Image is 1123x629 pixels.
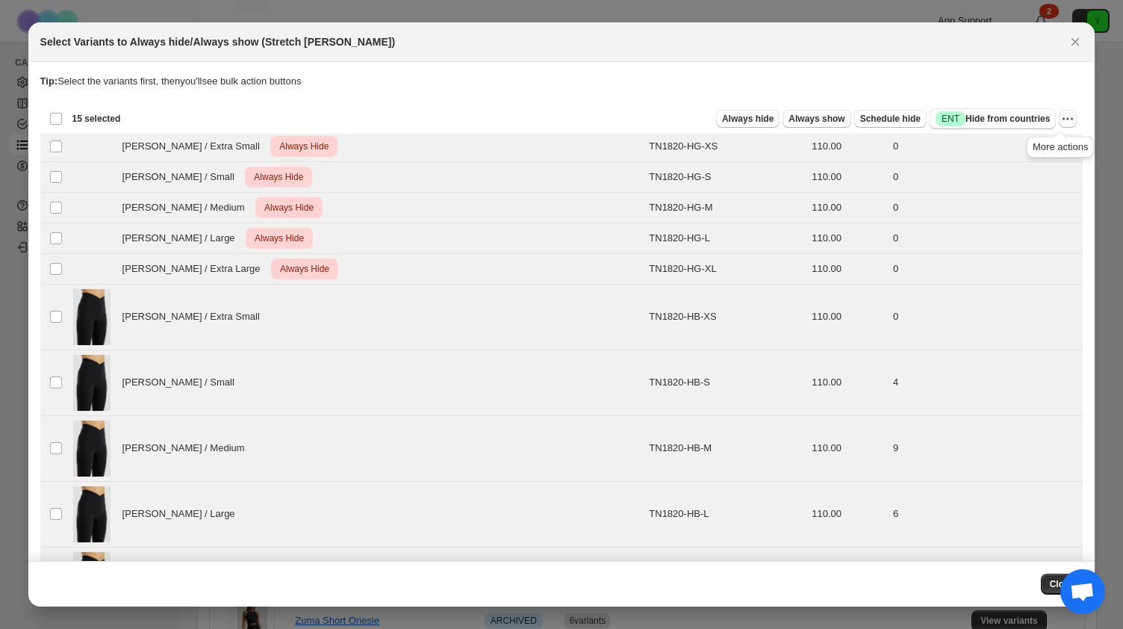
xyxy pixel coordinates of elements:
td: 6 [889,481,1083,547]
td: 4 [889,350,1083,415]
td: 0 [889,131,1083,162]
td: 110.00 [807,162,889,193]
button: Always hide [716,110,780,128]
td: TN1820-HG-M [644,193,807,223]
span: ENT [942,113,959,125]
td: 110.00 [807,223,889,254]
td: 3 [889,547,1083,613]
button: Close [1065,31,1086,52]
img: Stretch-Veronica-Legging-Pants-Year-of-Ours-3.jpg [73,355,111,411]
img: Stretch-Veronica-Legging-Pants-Year-of-Ours-3.jpg [73,421,111,477]
td: 110.00 [807,415,889,481]
td: 110.00 [807,350,889,415]
span: Hide from countries [936,111,1050,126]
td: 110.00 [807,193,889,223]
button: SuccessENTHide from countries [930,108,1056,129]
span: Always Hide [252,229,307,247]
button: Always show [783,110,850,128]
span: [PERSON_NAME] / Small [122,170,243,185]
p: Select the variants first, then you'll see bulk action buttons [40,74,1083,89]
span: [PERSON_NAME] / Extra Small [122,309,268,324]
img: Stretch-Veronica-Legging-Pants-Year-of-Ours-3.jpg [73,486,111,542]
span: [PERSON_NAME] / Large [122,231,243,246]
span: Always Hide [251,168,306,186]
span: [PERSON_NAME] / Medium [122,441,253,456]
td: 9 [889,415,1083,481]
td: TN1820-HG-S [644,162,807,193]
td: 110.00 [807,254,889,285]
button: More actions [1059,110,1077,128]
td: TN1820-HB-XL [644,547,807,613]
td: TN1820-HB-S [644,350,807,415]
td: 0 [889,254,1083,285]
td: 0 [889,193,1083,223]
span: 15 selected [72,113,121,125]
span: [PERSON_NAME] / Extra Large [122,261,269,276]
span: Schedule hide [860,113,921,125]
td: TN1820-HB-M [644,415,807,481]
span: Always Hide [261,199,317,217]
span: [PERSON_NAME] / Large [122,506,243,521]
span: Always hide [722,113,774,125]
td: TN1820-HG-L [644,223,807,254]
td: 110.00 [807,547,889,613]
h2: Select Variants to Always hide/Always show (Stretch [PERSON_NAME]) [40,34,396,49]
td: 0 [889,162,1083,193]
td: 0 [889,285,1083,350]
td: TN1820-HB-L [644,481,807,547]
td: 110.00 [807,131,889,162]
span: Always Hide [277,260,332,278]
td: TN1820-HB-XS [644,285,807,350]
button: Close [1041,574,1083,595]
td: TN1820-HG-XL [644,254,807,285]
div: Open chat [1060,569,1105,614]
span: [PERSON_NAME] / Medium [122,200,253,215]
strong: Tip: [40,75,58,87]
span: Close [1050,578,1074,590]
td: 0 [889,223,1083,254]
img: Stretch-Veronica-Legging-Pants-Year-of-Ours-3.jpg [73,289,111,345]
span: Always show [788,113,844,125]
span: [PERSON_NAME] / Extra Small [122,139,268,154]
td: 110.00 [807,285,889,350]
td: TN1820-HG-XS [644,131,807,162]
span: [PERSON_NAME] / Small [122,375,243,390]
td: 110.00 [807,481,889,547]
button: Schedule hide [854,110,927,128]
img: Stretch-Veronica-Legging-Pants-Year-of-Ours-3.jpg [73,552,111,608]
span: Always Hide [276,137,332,155]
